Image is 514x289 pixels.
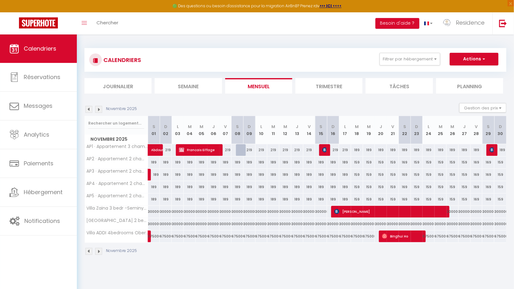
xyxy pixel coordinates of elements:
[459,157,471,168] div: 159
[244,157,256,168] div: 189
[102,53,141,67] h3: CALENDRIERS
[399,218,411,230] div: 3000000
[459,116,471,144] th: 27
[184,218,196,230] div: 3000000
[291,194,303,205] div: 189
[451,124,455,130] abbr: M
[494,194,506,205] div: 159
[382,230,422,242] span: Binghui Ho
[232,169,244,181] div: 189
[148,181,160,193] div: 189
[160,116,172,144] th: 02
[415,124,418,130] abbr: D
[220,169,232,181] div: 189
[279,169,291,181] div: 189
[387,144,399,156] div: 189
[435,218,447,230] div: 3000000
[319,3,342,9] a: >>> ICI <<<<
[303,218,315,230] div: 3000000
[411,144,423,156] div: 189
[160,206,172,218] div: 3000000
[327,181,339,193] div: 189
[19,17,58,28] img: Super Booking
[86,181,149,186] span: AP4 · Appartement 2 chambres
[387,218,399,230] div: 3000000
[267,218,279,230] div: 3000000
[499,19,507,27] img: logout
[160,169,172,181] div: 189
[423,157,435,168] div: 159
[172,218,184,230] div: 3000000
[296,124,299,130] abbr: J
[267,144,279,156] div: 219
[482,116,494,144] th: 29
[380,124,382,130] abbr: J
[303,157,315,168] div: 189
[160,231,172,242] div: 6750000
[283,124,287,130] abbr: M
[494,181,506,193] div: 159
[279,194,291,205] div: 189
[387,157,399,168] div: 159
[260,124,262,130] abbr: L
[148,218,160,230] div: 3000000
[315,194,327,205] div: 189
[327,157,339,168] div: 189
[490,144,494,156] span: [PERSON_NAME]
[499,124,502,130] abbr: D
[267,206,279,218] div: 3000000
[327,194,339,205] div: 189
[232,116,244,144] th: 08
[339,169,351,181] div: 189
[196,116,208,144] th: 05
[207,116,220,144] th: 06
[447,194,459,205] div: 159
[86,206,149,211] span: Villa Zaina 3 bedr -Seminyak-[GEOGRAPHIC_DATA]
[303,116,315,144] th: 14
[244,169,256,181] div: 189
[303,169,315,181] div: 189
[279,218,291,230] div: 3000000
[447,218,459,230] div: 3000000
[291,169,303,181] div: 189
[24,45,56,52] span: Calendriers
[435,157,447,168] div: 159
[351,194,363,205] div: 159
[184,157,196,168] div: 189
[322,144,326,156] span: [PERSON_NAME]
[437,12,492,34] a: ... Residence
[411,218,423,230] div: 3000000
[399,157,411,168] div: 169
[279,157,291,168] div: 189
[351,116,363,144] th: 18
[399,144,411,156] div: 189
[366,78,433,94] li: Tâches
[220,144,232,156] div: 219
[188,124,192,130] abbr: M
[320,124,323,130] abbr: S
[351,169,363,181] div: 159
[494,169,506,181] div: 159
[267,169,279,181] div: 189
[291,218,303,230] div: 3000000
[435,181,447,193] div: 159
[315,218,327,230] div: 3000000
[459,218,471,230] div: 3000000
[331,124,335,130] abbr: D
[471,181,483,193] div: 169
[151,141,166,153] span: Abdourahime Bah Bah
[494,157,506,168] div: 159
[399,116,411,144] th: 22
[387,116,399,144] th: 21
[459,181,471,193] div: 159
[88,118,144,129] input: Rechercher un logement...
[86,218,149,223] span: [GEOGRAPHIC_DATA] 2 bedrooms Private pool in [GEOGRAPHIC_DATA]
[232,218,244,230] div: 3000000
[375,169,387,181] div: 159
[295,78,362,94] li: Trimestre
[447,206,459,218] div: 3000000
[315,157,327,168] div: 189
[172,231,184,242] div: 6750000
[172,169,184,181] div: 189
